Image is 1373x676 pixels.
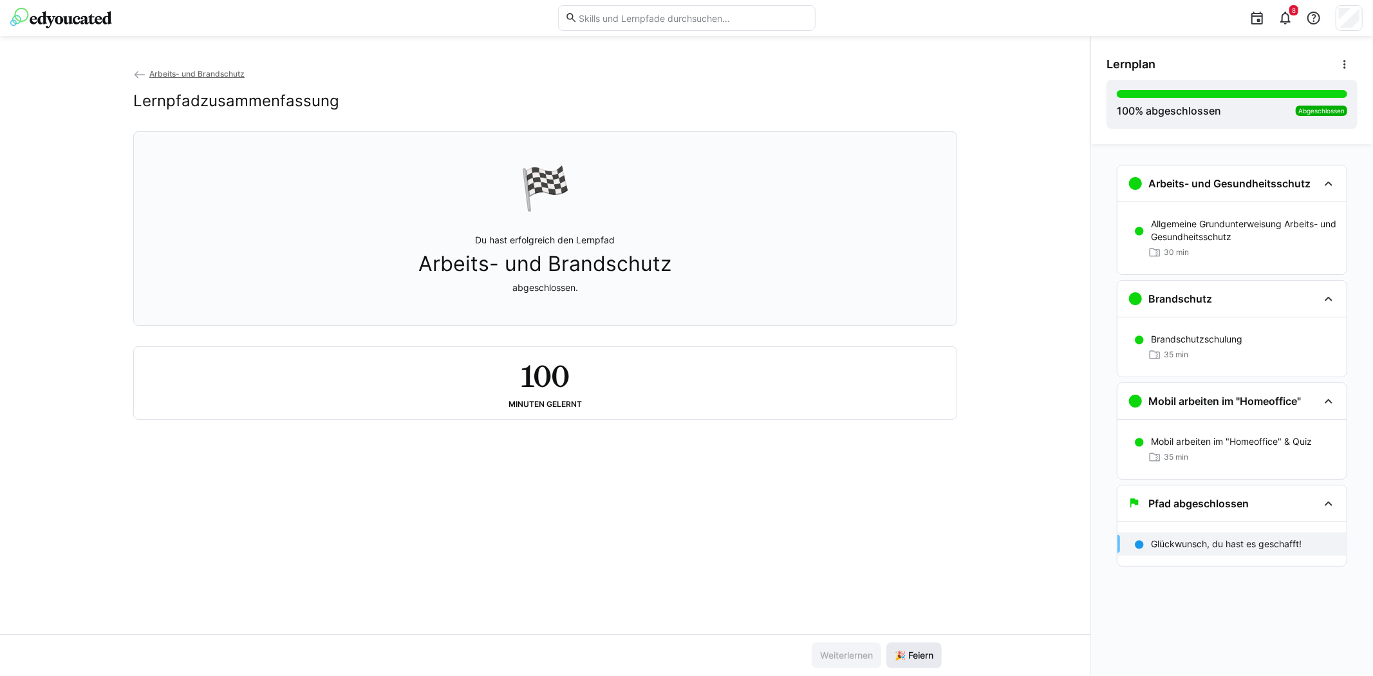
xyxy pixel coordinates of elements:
h3: Pfad abgeschlossen [1148,497,1249,510]
p: Du hast erfolgreich den Lernpfad abgeschlossen. [419,234,672,294]
h3: Arbeits- und Gesundheitsschutz [1148,177,1311,190]
button: 🎉 Feiern [886,643,942,668]
span: Arbeits- und Brandschutz [419,252,672,276]
span: 100 [1117,104,1135,117]
span: 35 min [1164,350,1188,360]
h2: 100 [521,357,569,395]
span: Lernplan [1107,57,1155,71]
p: Glückwunsch, du hast es geschafft! [1151,538,1302,550]
span: Weiterlernen [818,649,875,662]
div: % abgeschlossen [1117,103,1221,118]
span: 8 [1292,6,1296,14]
h3: Mobil arbeiten im "Homeoffice" [1148,395,1301,408]
span: 🎉 Feiern [893,649,935,662]
button: Weiterlernen [812,643,881,668]
span: Arbeits- und Brandschutz [149,69,245,79]
p: Allgemeine Grundunterweisung Arbeits- und Gesundheitsschutz [1151,218,1336,243]
span: 35 min [1164,452,1188,462]
p: Mobil arbeiten im "Homeoffice" & Quiz [1151,435,1312,448]
h2: Lernpfadzusammenfassung [133,91,339,111]
span: 30 min [1164,247,1189,258]
input: Skills und Lernpfade durchsuchen… [577,12,808,24]
span: Abgeschlossen [1298,107,1345,115]
a: Arbeits- und Brandschutz [133,69,245,79]
div: Minuten gelernt [509,400,582,409]
p: Brandschutzschulung [1151,333,1242,346]
div: 🏁 [519,163,571,213]
h3: Brandschutz [1148,292,1212,305]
